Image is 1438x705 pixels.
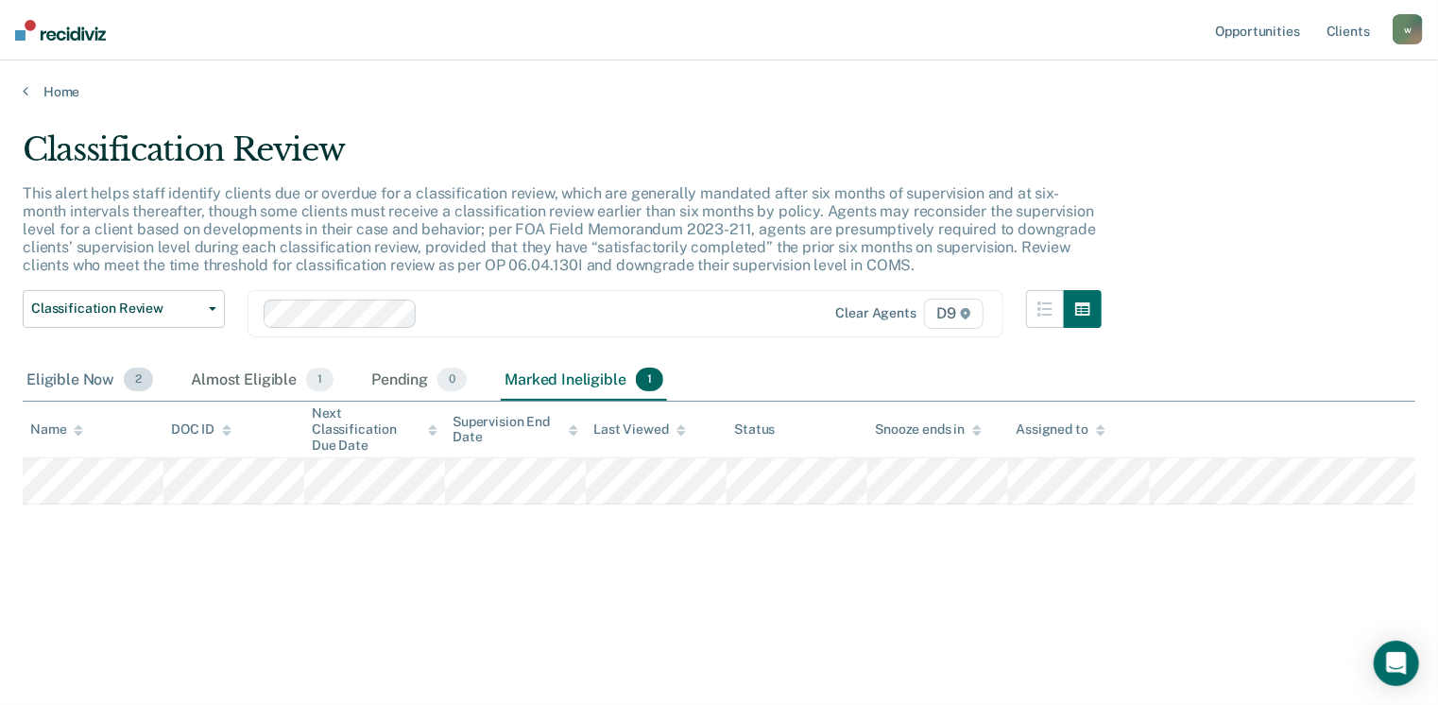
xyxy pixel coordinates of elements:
div: Snooze ends in [875,421,982,438]
div: Clear agents [836,305,916,321]
div: Assigned to [1016,421,1104,438]
img: Recidiviz [15,20,106,41]
div: Last Viewed [593,421,685,438]
span: Classification Review [31,301,201,317]
div: DOC ID [171,421,231,438]
span: 0 [437,368,467,392]
a: Home [23,83,1415,100]
span: 1 [636,368,663,392]
div: Almost Eligible1 [187,360,337,402]
div: Eligible Now2 [23,360,157,402]
div: Status [734,421,775,438]
div: Open Intercom Messenger [1374,641,1419,686]
button: Classification Review [23,290,225,328]
div: Classification Review [23,130,1102,184]
div: Name [30,421,83,438]
span: D9 [924,299,984,329]
div: Supervision End Date [453,414,578,446]
span: 1 [306,368,334,392]
p: This alert helps staff identify clients due or overdue for a classification review, which are gen... [23,184,1096,275]
button: w [1393,14,1423,44]
span: 2 [124,368,153,392]
div: Pending0 [368,360,471,402]
div: Next Classification Due Date [312,405,437,453]
div: Marked Ineligible1 [501,360,667,402]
